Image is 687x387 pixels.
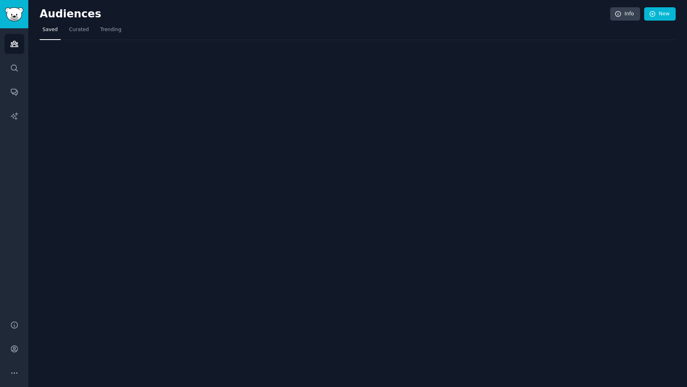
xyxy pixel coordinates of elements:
span: Trending [100,26,121,34]
a: Saved [40,23,61,40]
img: GummySearch logo [5,7,23,21]
a: Trending [97,23,124,40]
a: Curated [66,23,92,40]
h2: Audiences [40,8,610,21]
span: Curated [69,26,89,34]
a: Info [610,7,640,21]
span: Saved [42,26,58,34]
a: New [644,7,676,21]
